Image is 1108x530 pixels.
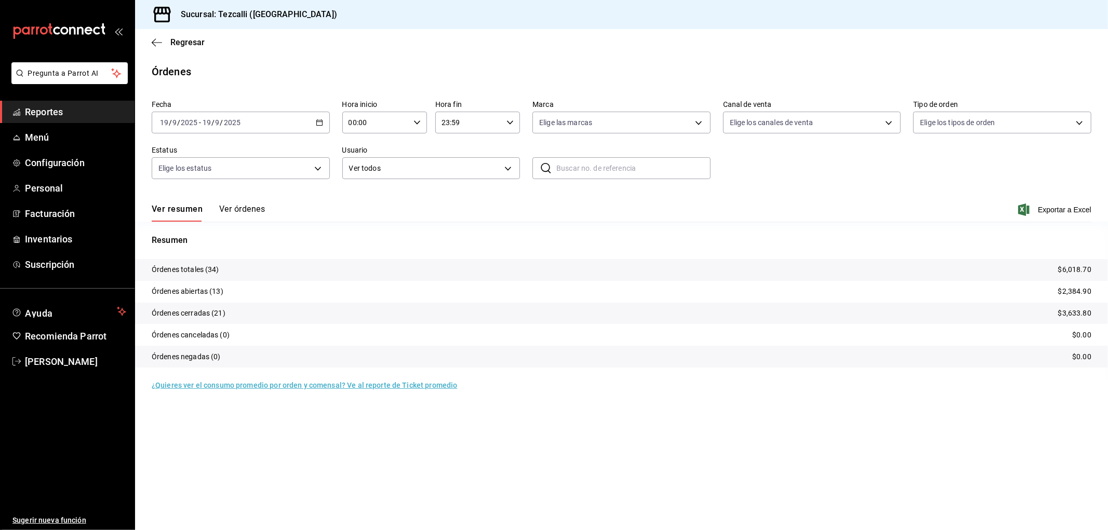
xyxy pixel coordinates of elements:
[1058,286,1091,297] p: $2,384.90
[1058,308,1091,319] p: $3,633.80
[25,181,126,195] span: Personal
[12,515,126,526] span: Sugerir nueva función
[25,156,126,170] span: Configuración
[170,37,205,47] span: Regresar
[349,163,501,174] span: Ver todos
[152,234,1091,247] p: Resumen
[169,118,172,127] span: /
[152,204,265,222] div: navigation tabs
[199,118,201,127] span: -
[1072,330,1091,341] p: $0.00
[1072,351,1091,362] p: $0.00
[723,101,901,108] label: Canal de venta
[532,101,711,108] label: Marca
[172,118,177,127] input: --
[152,204,203,222] button: Ver resumen
[342,147,520,154] label: Usuario
[202,118,211,127] input: --
[215,118,220,127] input: --
[152,308,225,319] p: Órdenes cerradas (21)
[730,117,813,128] span: Elige los canales de venta
[152,286,223,297] p: Órdenes abiertas (13)
[180,118,198,127] input: ----
[152,264,219,275] p: Órdenes totales (34)
[211,118,215,127] span: /
[114,27,123,35] button: open_drawer_menu
[159,118,169,127] input: --
[152,101,330,108] label: Fecha
[219,204,265,222] button: Ver órdenes
[152,330,230,341] p: Órdenes canceladas (0)
[220,118,223,127] span: /
[152,147,330,154] label: Estatus
[342,101,427,108] label: Hora inicio
[913,101,1091,108] label: Tipo de orden
[25,207,126,221] span: Facturación
[25,105,126,119] span: Reportes
[25,329,126,343] span: Recomienda Parrot
[7,75,128,86] a: Pregunta a Parrot AI
[177,118,180,127] span: /
[25,232,126,246] span: Inventarios
[28,68,112,79] span: Pregunta a Parrot AI
[25,257,126,271] span: Suscripción
[25,130,126,144] span: Menú
[152,351,221,362] p: Órdenes negadas (0)
[11,62,128,84] button: Pregunta a Parrot AI
[25,355,126,369] span: [PERSON_NAME]
[152,64,191,79] div: Órdenes
[1058,264,1091,275] p: $6,018.70
[920,117,995,128] span: Elige los tipos de orden
[152,37,205,47] button: Regresar
[223,118,241,127] input: ----
[172,8,337,21] h3: Sucursal: Tezcalli ([GEOGRAPHIC_DATA])
[539,117,592,128] span: Elige las marcas
[435,101,520,108] label: Hora fin
[152,381,457,389] a: ¿Quieres ver el consumo promedio por orden y comensal? Ve al reporte de Ticket promedio
[158,163,211,173] span: Elige los estatus
[556,158,711,179] input: Buscar no. de referencia
[1020,203,1091,216] button: Exportar a Excel
[25,305,113,318] span: Ayuda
